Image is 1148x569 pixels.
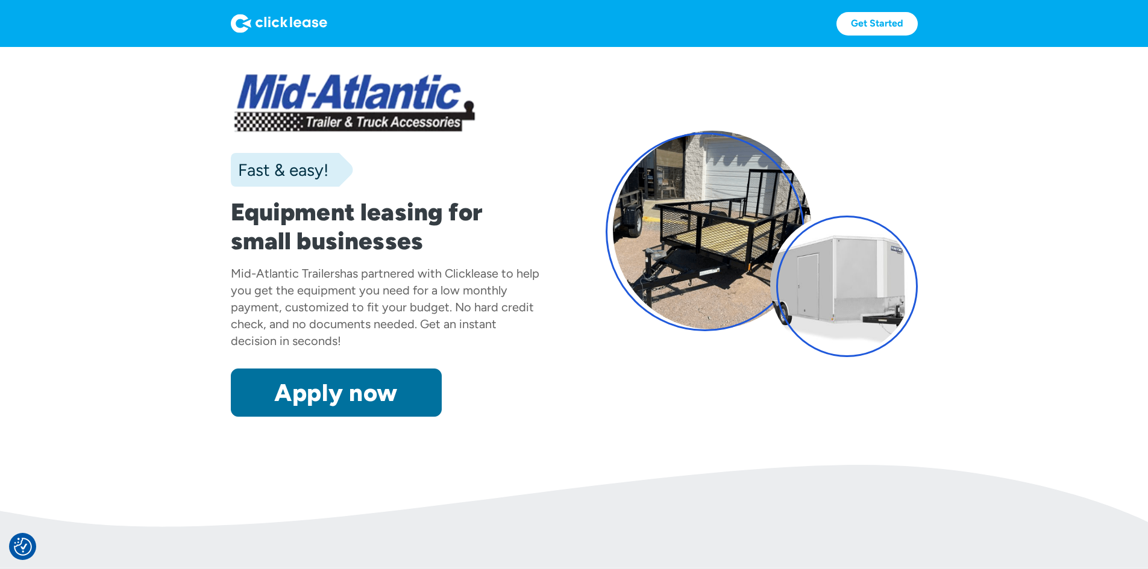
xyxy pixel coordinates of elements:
[231,266,539,348] div: has partnered with Clicklease to help you get the equipment you need for a low monthly payment, c...
[14,538,32,556] img: Revisit consent button
[231,158,328,182] div: Fast & easy!
[231,14,327,33] img: Logo
[231,197,543,255] h1: Equipment leasing for small businesses
[231,368,442,417] a: Apply now
[836,12,918,36] a: Get Started
[231,266,340,281] div: Mid-Atlantic Trailers
[14,538,32,556] button: Consent Preferences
